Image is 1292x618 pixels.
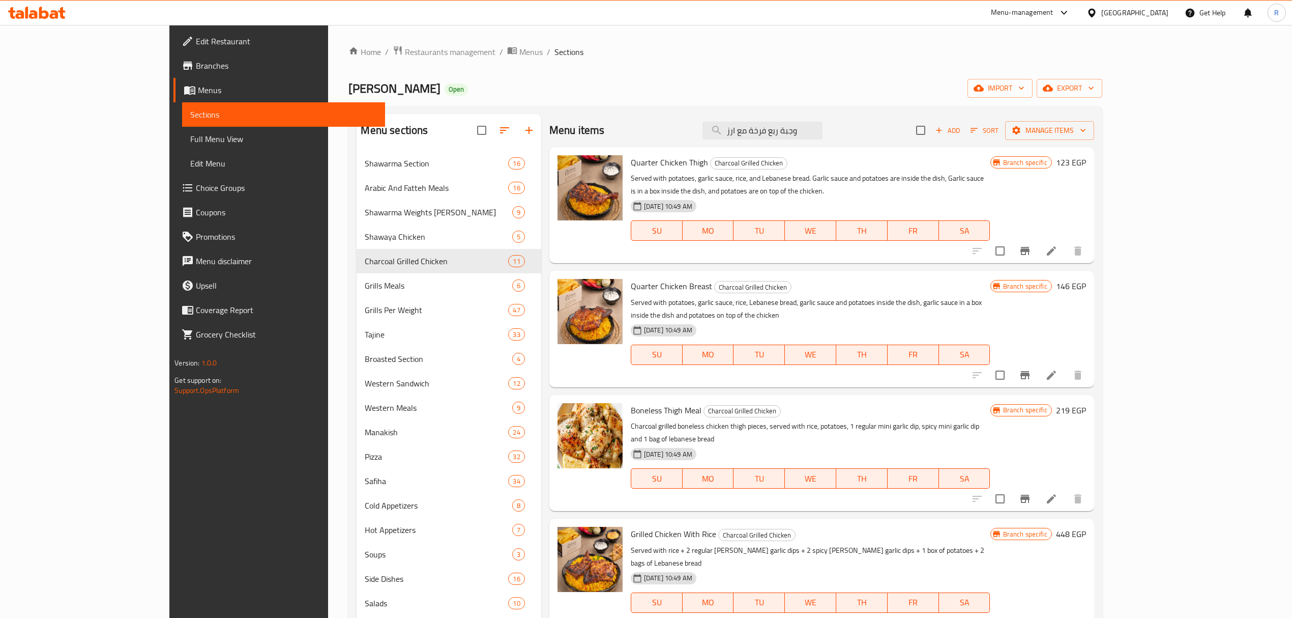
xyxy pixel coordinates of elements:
[1066,363,1090,387] button: delete
[365,279,512,292] span: Grills Meals
[196,231,377,243] span: Promotions
[683,593,734,613] button: MO
[836,220,888,241] button: TH
[1005,121,1094,140] button: Manage items
[910,120,931,141] span: Select section
[943,347,986,362] span: SA
[512,353,525,365] div: items
[357,396,541,420] div: Western Meals9
[1274,7,1279,18] span: R
[989,364,1011,386] span: Select to update
[785,593,836,613] button: WE
[173,322,385,347] a: Grocery Checklist
[631,345,683,365] button: SU
[999,529,1051,539] span: Branch specific
[733,593,785,613] button: TU
[704,405,780,417] span: Charcoal Grilled Chicken
[365,451,508,463] span: Pizza
[357,371,541,396] div: Western Sandwich12
[939,593,990,613] button: SA
[631,420,990,445] p: Charcoal grilled boneless chicken thigh pieces, served with rice, potatoes, 1 regular mini garlic...
[999,158,1051,167] span: Branch specific
[365,597,508,609] div: Salads
[683,345,734,365] button: MO
[733,345,785,365] button: TU
[357,249,541,273] div: Charcoal Grilled Chicken11
[631,593,683,613] button: SU
[1066,487,1090,511] button: delete
[357,200,541,224] div: Shawarma Weights [PERSON_NAME]9
[939,220,990,241] button: SA
[365,304,508,316] div: Grills Per Weight
[393,45,495,59] a: Restaurants management
[196,255,377,267] span: Menu disclaimer
[711,157,787,169] span: Charcoal Grilled Chicken
[554,46,583,58] span: Sections
[509,476,524,486] span: 34
[196,182,377,194] span: Choice Groups
[509,452,524,462] span: 32
[785,468,836,489] button: WE
[512,231,525,243] div: items
[182,102,385,127] a: Sections
[196,35,377,47] span: Edit Restaurant
[357,420,541,444] div: Manakish24
[357,444,541,469] div: Pizza32
[687,595,730,610] span: MO
[405,46,495,58] span: Restaurants management
[365,353,512,365] div: Broasted Section
[1101,7,1168,18] div: [GEOGRAPHIC_DATA]
[836,593,888,613] button: TH
[557,155,623,220] img: Quarter Chicken Thigh
[733,468,785,489] button: TU
[508,304,524,316] div: items
[976,82,1024,95] span: import
[445,85,468,94] span: Open
[557,279,623,344] img: Quarter Chicken Breast
[508,597,524,609] div: items
[365,377,508,389] span: Western Sandwich
[365,402,512,414] span: Western Meals
[513,232,524,242] span: 5
[198,84,377,96] span: Menus
[365,426,508,438] div: Manakish
[365,548,512,560] span: Soups
[513,208,524,217] span: 9
[964,123,1005,138] span: Sort items
[513,501,524,511] span: 8
[557,527,623,592] img: Grilled Chicken With Rice
[934,125,961,136] span: Add
[173,200,385,224] a: Coupons
[683,220,734,241] button: MO
[1013,239,1037,263] button: Branch-specific-item
[509,574,524,584] span: 16
[631,172,990,198] p: Served with potatoes, garlic sauce, rice, and Lebanese bread. Garlic sauce and potatoes are insid...
[365,206,512,218] span: Shawarma Weights [PERSON_NAME]
[1045,245,1058,257] a: Edit menu item
[892,347,935,362] span: FR
[190,133,377,145] span: Full Menu View
[348,77,441,100] span: [PERSON_NAME]
[683,468,734,489] button: MO
[789,347,832,362] span: WE
[635,471,679,486] span: SU
[513,281,524,291] span: 6
[840,347,884,362] span: TH
[174,374,221,387] span: Get support on:
[190,108,377,121] span: Sections
[365,524,512,536] span: Hot Appetizers
[967,79,1033,98] button: import
[512,206,525,218] div: items
[508,182,524,194] div: items
[1045,82,1094,95] span: export
[196,206,377,218] span: Coupons
[517,118,541,143] button: Add section
[631,403,701,418] span: Boneless Thigh Meal
[348,45,1102,59] nav: breadcrumb
[513,550,524,559] span: 3
[640,573,696,583] span: [DATE] 10:49 AM
[549,123,605,138] h2: Menu items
